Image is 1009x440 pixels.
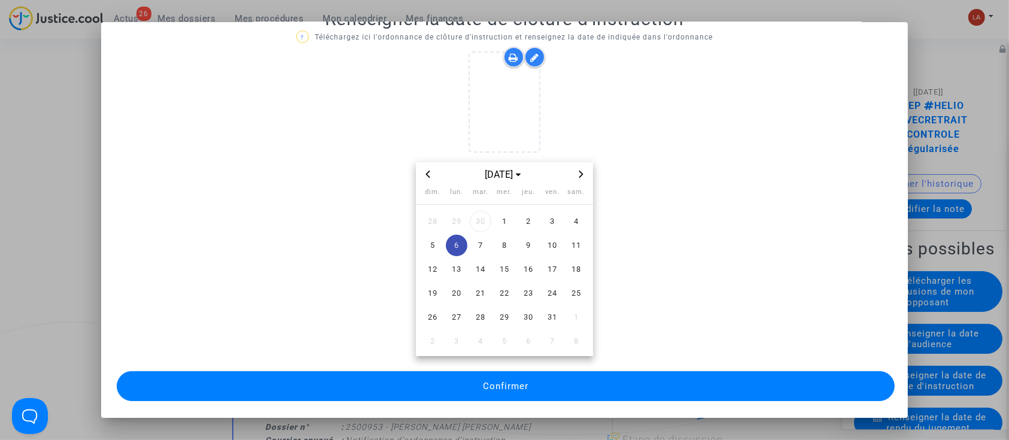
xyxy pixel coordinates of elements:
td: 28 septembre 2025 [421,210,445,233]
td: 13 octobre 2025 [445,257,469,281]
th: mardi [469,187,493,204]
td: 14 octobre 2025 [469,257,493,281]
span: 8 [566,330,587,352]
td: 9 octobre 2025 [516,233,540,257]
td: 29 octobre 2025 [493,305,516,329]
td: 2 octobre 2025 [516,210,540,233]
span: 11 [566,235,587,256]
span: 2 [422,330,443,352]
p: Téléchargez ici l'ordonnance de clôture d'instruction et renseignez la date de indiquée dans l'or... [116,30,894,45]
td: 23 octobre 2025 [516,281,540,305]
td: 26 octobre 2025 [421,305,445,329]
span: 1 [566,307,587,328]
td: 31 octobre 2025 [540,305,564,329]
span: 24 [542,283,563,304]
td: 8 octobre 2025 [493,233,516,257]
span: 10 [542,235,563,256]
th: jeudi [516,187,540,204]
span: 6 [518,330,539,352]
td: 10 octobre 2025 [540,233,564,257]
td: 15 octobre 2025 [493,257,516,281]
span: 16 [518,259,539,280]
td: 27 octobre 2025 [445,305,469,329]
th: dimanche [421,187,445,204]
span: 3 [542,211,563,232]
span: 26 [422,307,443,328]
td: 6 novembre 2025 [516,329,540,353]
td: 7 octobre 2025 [469,233,493,257]
span: 6 [446,235,467,256]
td: 3 octobre 2025 [540,210,564,233]
td: 24 octobre 2025 [540,281,564,305]
span: 19 [422,283,443,304]
th: mercredi [493,187,516,204]
td: 21 octobre 2025 [469,281,493,305]
td: 5 octobre 2025 [421,233,445,257]
span: 2 [518,211,539,232]
span: 23 [518,283,539,304]
span: 15 [494,259,515,280]
span: 31 [542,307,563,328]
td: 30 octobre 2025 [516,305,540,329]
td: 4 novembre 2025 [469,329,493,353]
span: sam. [567,188,585,196]
span: 9 [518,235,539,256]
span: mar. [473,188,488,196]
span: dim. [425,188,440,196]
span: 27 [446,307,467,328]
span: 8 [494,235,515,256]
span: 28 [422,211,443,232]
span: 14 [470,259,491,280]
th: samedi [564,187,588,204]
span: 4 [470,330,491,352]
span: 7 [542,330,563,352]
span: ? [300,34,304,41]
button: Next month [574,167,588,182]
span: 4 [566,211,587,232]
span: 3 [446,330,467,352]
span: 5 [422,235,443,256]
span: 17 [542,259,563,280]
th: lundi [445,187,469,204]
td: 4 octobre 2025 [564,210,588,233]
span: ven. [545,188,560,196]
td: 20 octobre 2025 [445,281,469,305]
td: 7 novembre 2025 [540,329,564,353]
span: 20 [446,283,467,304]
td: 5 novembre 2025 [493,329,516,353]
span: 7 [470,235,491,256]
td: 1 octobre 2025 [493,210,516,233]
span: 30 [518,307,539,328]
span: [DATE] [480,168,529,182]
span: 12 [422,259,443,280]
td: 25 octobre 2025 [564,281,588,305]
span: 30 [470,211,491,232]
th: vendredi [540,187,564,204]
td: 12 octobre 2025 [421,257,445,281]
span: 18 [566,259,587,280]
span: 21 [470,283,491,304]
td: 8 novembre 2025 [564,329,588,353]
span: 22 [494,283,515,304]
span: lun. [450,188,463,196]
td: 3 novembre 2025 [445,329,469,353]
span: 5 [494,330,515,352]
td: 11 octobre 2025 [564,233,588,257]
span: 29 [494,307,515,328]
button: Confirmer [117,371,895,401]
td: 6 octobre 2025 [445,233,469,257]
span: 29 [446,211,467,232]
td: 19 octobre 2025 [421,281,445,305]
span: mer. [497,188,512,196]
button: Choose month and year [480,168,529,182]
span: 25 [566,283,587,304]
td: 30 septembre 2025 [469,210,493,233]
td: 1 novembre 2025 [564,305,588,329]
td: 16 octobre 2025 [516,257,540,281]
span: 13 [446,259,467,280]
td: 18 octobre 2025 [564,257,588,281]
td: 28 octobre 2025 [469,305,493,329]
span: 28 [470,307,491,328]
button: Previous month [421,167,435,182]
td: 29 septembre 2025 [445,210,469,233]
